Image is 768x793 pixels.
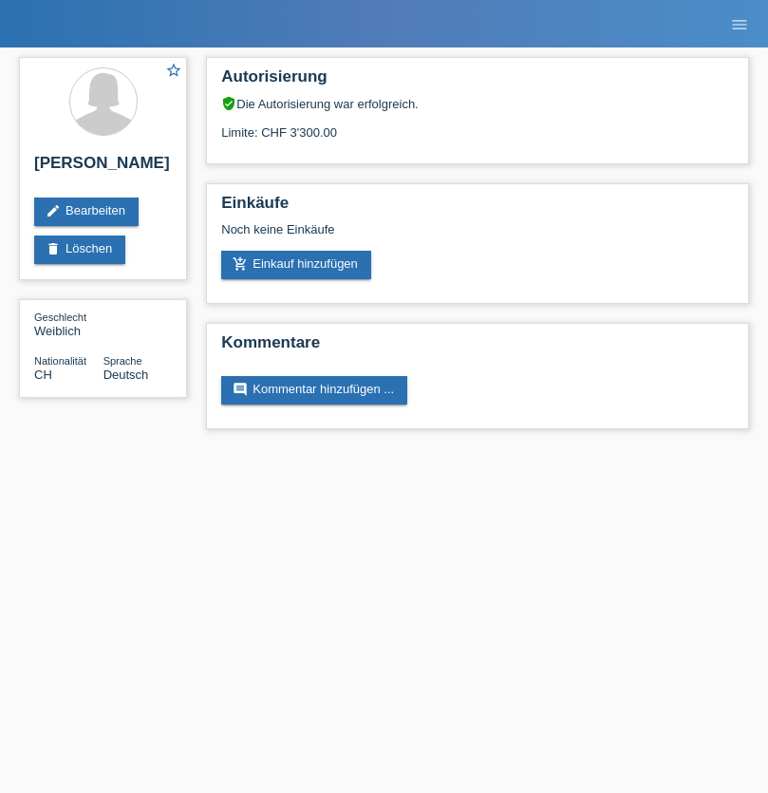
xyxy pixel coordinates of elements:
i: delete [46,241,61,256]
i: comment [233,382,248,397]
div: Noch keine Einkäufe [221,222,734,251]
span: Nationalität [34,355,86,367]
a: editBearbeiten [34,198,139,226]
a: star_border [165,62,182,82]
a: commentKommentar hinzufügen ... [221,376,407,405]
span: Schweiz [34,368,52,382]
h2: Autorisierung [221,67,734,96]
div: Weiblich [34,310,103,338]
span: Sprache [103,355,142,367]
i: star_border [165,62,182,79]
h2: Kommentare [221,333,734,362]
a: deleteLöschen [34,236,125,264]
i: add_shopping_cart [233,256,248,272]
h2: Einkäufe [221,194,734,222]
a: add_shopping_cartEinkauf hinzufügen [221,251,371,279]
i: menu [730,15,749,34]
h2: [PERSON_NAME] [34,154,172,182]
span: Deutsch [103,368,149,382]
a: menu [721,18,759,29]
i: verified_user [221,96,236,111]
span: Geschlecht [34,312,86,323]
i: edit [46,203,61,218]
div: Die Autorisierung war erfolgreich. [221,96,734,111]
div: Limite: CHF 3'300.00 [221,111,734,140]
